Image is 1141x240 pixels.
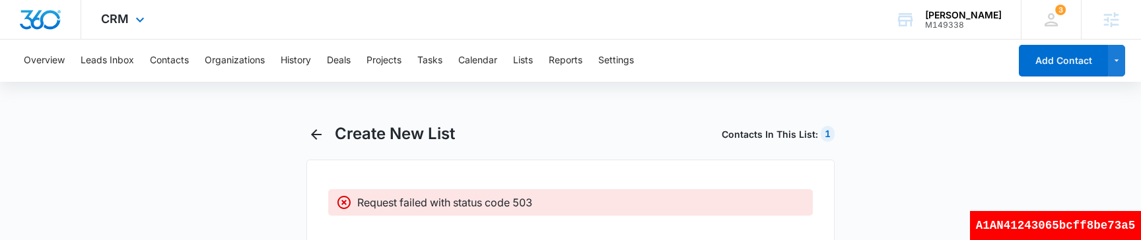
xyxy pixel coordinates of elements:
button: Projects [366,40,401,82]
button: History [281,40,311,82]
button: Reports [549,40,582,82]
button: Add Contact [1019,45,1108,76]
div: account id [925,20,1002,30]
button: Leads Inbox [81,40,134,82]
button: Overview [24,40,65,82]
div: notifications count [1055,5,1066,15]
button: Contacts [150,40,189,82]
p: Request failed with status code 503 [357,195,532,210]
button: Calendar [458,40,497,82]
div: A1AN41243065bcff8be73a5 [970,211,1141,240]
button: Tasks [417,40,442,82]
span: 3 [1055,5,1066,15]
div: 1 [821,126,835,142]
button: Deals [327,40,351,82]
button: Lists [513,40,533,82]
span: Contacts In This List : [722,127,818,141]
div: account name [925,10,1002,20]
h1: Create New List [335,124,455,144]
span: CRM [101,12,129,26]
button: Organizations [205,40,265,82]
button: Settings [598,40,634,82]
